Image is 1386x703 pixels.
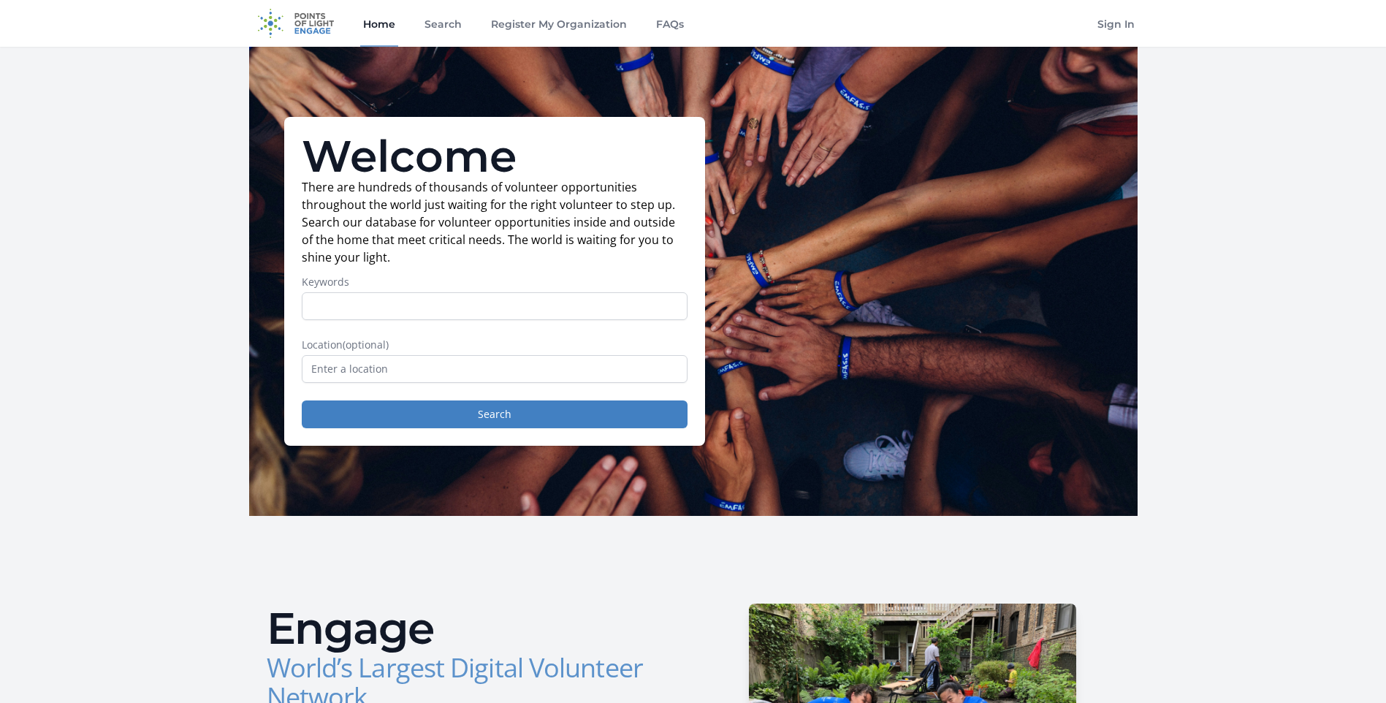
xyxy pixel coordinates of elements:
[302,134,688,178] h1: Welcome
[302,355,688,383] input: Enter a location
[302,275,688,289] label: Keywords
[343,338,389,351] span: (optional)
[302,338,688,352] label: Location
[267,607,682,650] h2: Engage
[302,400,688,428] button: Search
[302,178,688,266] p: There are hundreds of thousands of volunteer opportunities throughout the world just waiting for ...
